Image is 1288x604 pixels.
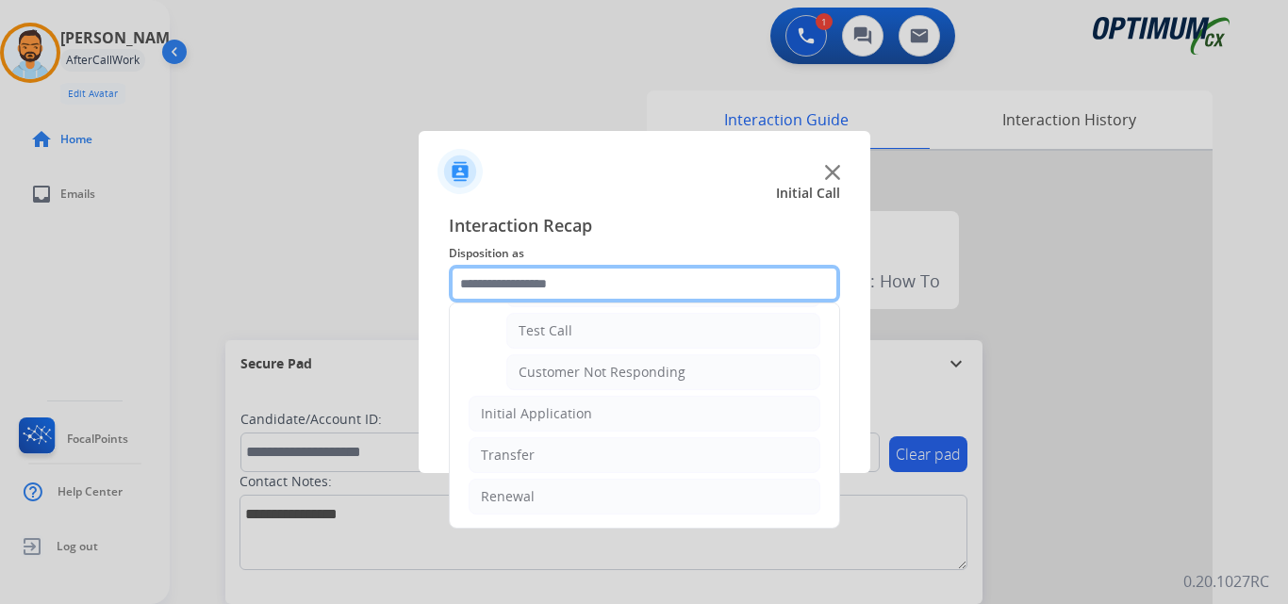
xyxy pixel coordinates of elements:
div: Test Call [519,321,572,340]
div: Renewal [481,487,535,506]
div: Customer Not Responding [519,363,685,382]
p: 0.20.1027RC [1183,570,1269,593]
div: Initial Application [481,404,592,423]
div: Transfer [481,446,535,465]
img: contactIcon [438,149,483,194]
span: Initial Call [776,184,840,203]
span: Interaction Recap [449,212,840,242]
span: Disposition as [449,242,840,265]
